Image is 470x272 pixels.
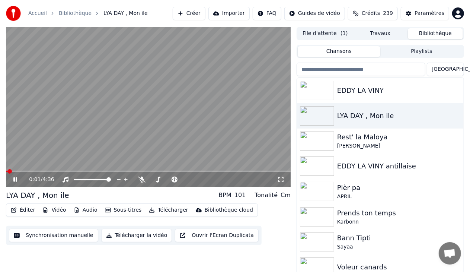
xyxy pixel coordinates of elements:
[408,28,463,39] button: Bibliothèque
[337,183,461,193] div: Plèr pa
[337,193,461,200] div: APRIL
[175,229,259,242] button: Ouvrir l'Ecran Duplicata
[439,242,461,265] div: Ouvrir le chat
[415,10,444,17] div: Paramètres
[298,46,380,57] button: Chansons
[281,191,291,200] div: Cm
[146,205,191,215] button: Télécharger
[284,7,345,20] button: Guides de vidéo
[337,85,461,96] div: EDDY LA VINY
[28,10,148,17] nav: breadcrumb
[255,191,278,200] div: Tonalité
[234,191,246,200] div: 101
[337,243,461,251] div: Sayaa
[205,206,253,214] div: Bibliothèque cloud
[340,30,348,37] span: ( 1 )
[380,46,463,57] button: Playlists
[71,205,100,215] button: Audio
[101,229,172,242] button: Télécharger la vidéo
[253,7,281,20] button: FAQ
[348,7,398,20] button: Crédits239
[383,10,393,17] span: 239
[29,176,47,183] div: /
[173,7,205,20] button: Créer
[298,28,353,39] button: File d'attente
[337,218,461,226] div: Karbonn
[337,161,461,171] div: EDDY LA VINY antillaise
[337,132,461,142] div: Rest' la Maloya
[42,176,54,183] span: 4:36
[9,229,98,242] button: Synchronisation manuelle
[103,10,148,17] span: LYA DAY , Mon ile
[353,28,408,39] button: Travaux
[337,233,461,243] div: Bann Tipti
[362,10,380,17] span: Crédits
[59,10,92,17] a: Bibliothèque
[6,190,69,200] div: LYA DAY , Mon ile
[401,7,449,20] button: Paramètres
[28,10,47,17] a: Accueil
[218,191,231,200] div: BPM
[8,205,38,215] button: Éditer
[337,142,461,150] div: [PERSON_NAME]
[208,7,250,20] button: Importer
[29,176,41,183] span: 0:01
[337,111,461,121] div: LYA DAY , Mon ile
[337,208,461,218] div: Prends ton temps
[39,205,69,215] button: Vidéo
[102,205,145,215] button: Sous-titres
[6,6,21,21] img: youka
